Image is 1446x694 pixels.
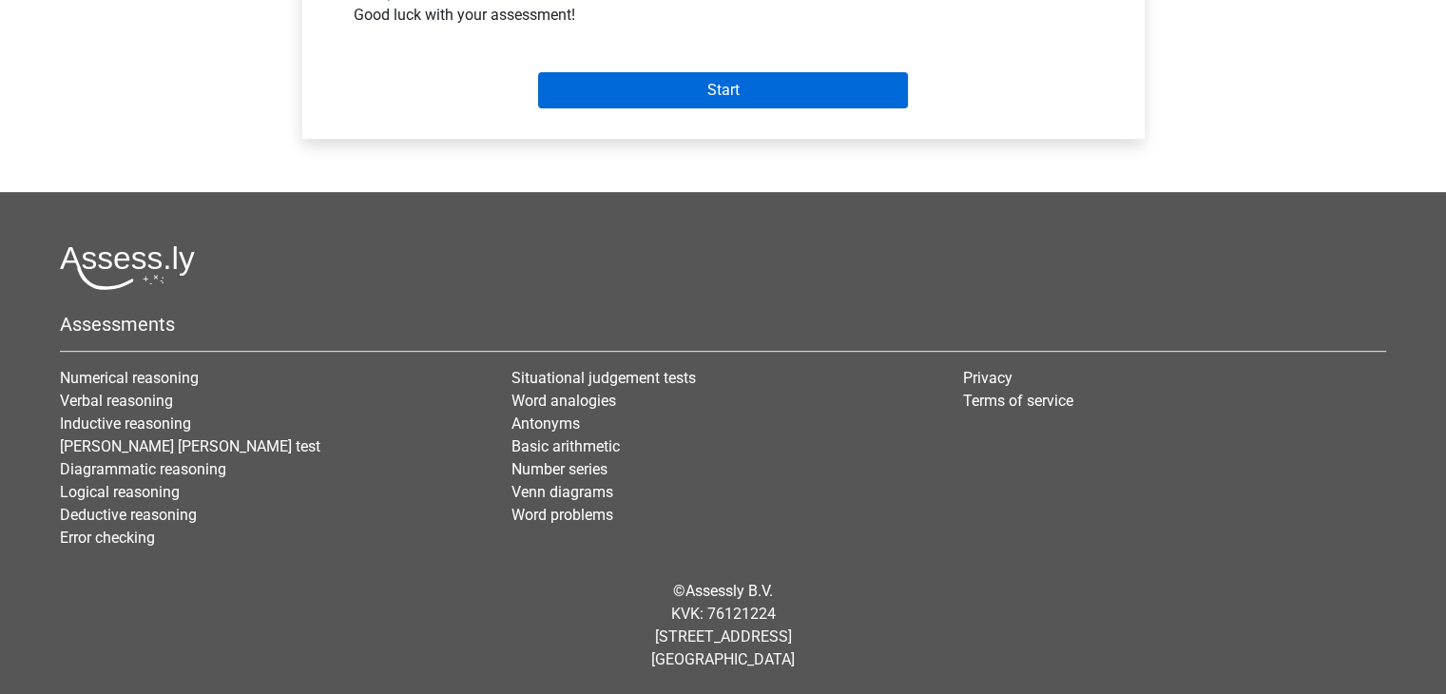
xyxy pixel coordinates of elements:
[538,72,908,108] input: Start
[511,414,580,433] a: Antonyms
[60,369,199,387] a: Numerical reasoning
[511,506,613,524] a: Word problems
[60,460,226,478] a: Diagrammatic reasoning
[60,245,195,290] img: Assessly logo
[60,483,180,501] a: Logical reasoning
[60,437,320,455] a: [PERSON_NAME] [PERSON_NAME] test
[60,506,197,524] a: Deductive reasoning
[60,529,155,547] a: Error checking
[60,414,191,433] a: Inductive reasoning
[685,582,773,600] a: Assessly B.V.
[60,392,173,410] a: Verbal reasoning
[60,313,1386,336] h5: Assessments
[511,460,607,478] a: Number series
[511,483,613,501] a: Venn diagrams
[963,369,1012,387] a: Privacy
[46,565,1400,686] div: © KVK: 76121224 [STREET_ADDRESS] [GEOGRAPHIC_DATA]
[511,369,696,387] a: Situational judgement tests
[511,392,616,410] a: Word analogies
[963,392,1073,410] a: Terms of service
[511,437,620,455] a: Basic arithmetic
